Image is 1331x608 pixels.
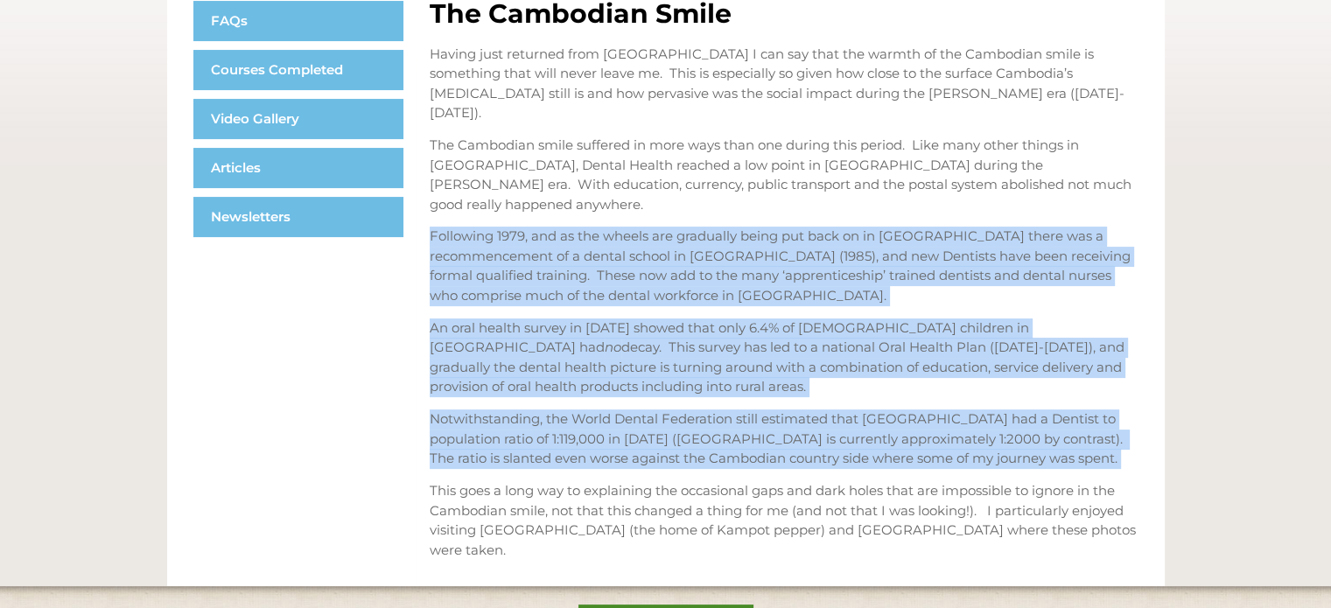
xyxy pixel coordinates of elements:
p: An oral health survey in [DATE] showed that only 6.4% of [DEMOGRAPHIC_DATA] children in [GEOGRAPH... [430,318,1138,397]
h1: The Cambodian Smile [430,1,1138,27]
a: Courses Completed [193,50,403,90]
nav: Menu [193,1,403,237]
a: FAQs [193,1,403,41]
a: Newsletters [193,197,403,237]
a: Articles [193,148,403,188]
a: Video Gallery [193,99,403,139]
p: This goes a long way to explaining the occasional gaps and dark holes that are impossible to igno... [430,481,1138,560]
p: The Cambodian smile suffered in more ways than one during this period. Like many other things in ... [430,136,1138,214]
p: Having just returned from [GEOGRAPHIC_DATA] I can say that the warmth of the Cambodian smile is s... [430,45,1138,123]
em: no [605,339,621,355]
p: Notwithstanding, the World Dental Federation still estimated that [GEOGRAPHIC_DATA] had a Dentist... [430,409,1138,469]
p: Following 1979, and as the wheels are gradually being put back on in [GEOGRAPHIC_DATA] there was ... [430,227,1138,305]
